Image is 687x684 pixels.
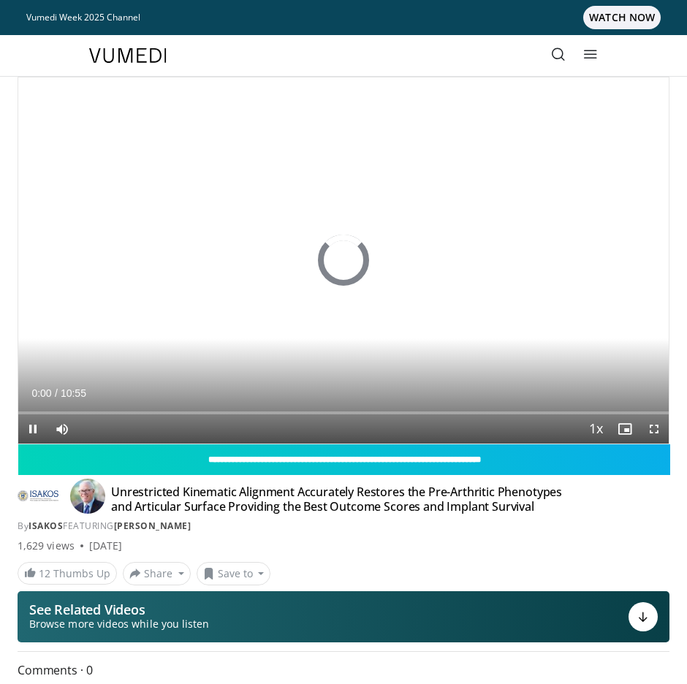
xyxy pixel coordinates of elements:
[18,661,669,680] span: Comments 0
[610,414,639,444] button: Enable picture-in-picture mode
[39,566,50,580] span: 12
[26,6,661,29] a: Vumedi Week 2025 ChannelWATCH NOW
[18,77,669,444] video-js: Video Player
[18,411,669,414] div: Progress Bar
[61,387,86,399] span: 10:55
[89,48,167,63] img: VuMedi Logo
[114,520,191,532] a: [PERSON_NAME]
[29,520,63,532] a: ISAKOS
[639,414,669,444] button: Fullscreen
[55,387,58,399] span: /
[18,520,669,533] div: By FEATURING
[31,387,51,399] span: 0:00
[581,414,610,444] button: Playback Rate
[89,539,122,553] div: [DATE]
[48,414,77,444] button: Mute
[18,562,117,585] a: 12 Thumbs Up
[29,617,209,631] span: Browse more videos while you listen
[18,484,58,508] img: ISAKOS
[197,562,271,585] button: Save to
[70,479,105,514] img: Avatar
[111,484,574,514] h4: Unrestricted Kinematic Alignment Accurately Restores the Pre-Arthritic Phenotypes and Articular S...
[18,414,48,444] button: Pause
[18,591,669,642] button: See Related Videos Browse more videos while you listen
[583,6,661,29] span: WATCH NOW
[18,539,75,553] span: 1,629 views
[29,602,209,617] p: See Related Videos
[123,562,191,585] button: Share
